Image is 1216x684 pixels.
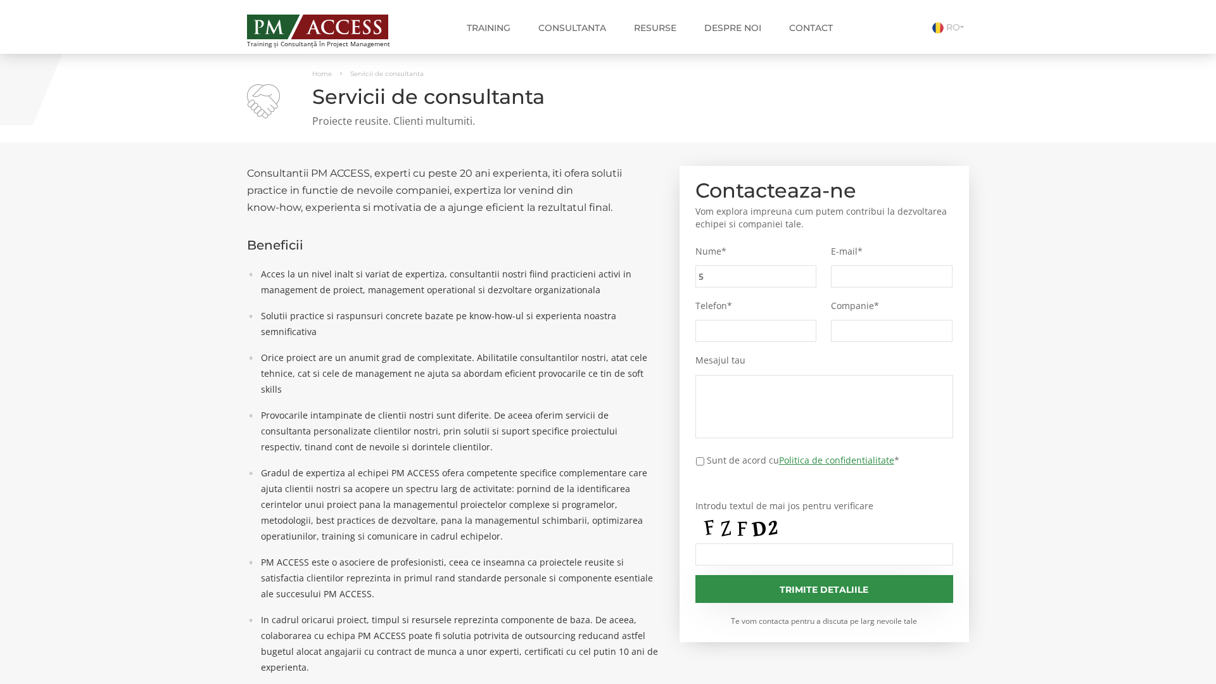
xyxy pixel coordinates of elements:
[831,246,953,257] label: E-mail
[255,350,661,397] li: Orice proiect are un anumit grad de complexitate. Abilitatile consultantilor nostri, atat cele te...
[247,11,414,47] a: Training și Consultanță în Project Management
[695,15,771,41] a: Despre noi
[695,616,954,626] small: Te vom contacta pentru a discuta pe larg nevoile tale
[695,355,954,366] label: Mesajul tau
[695,300,817,312] label: Telefon
[932,22,944,34] img: Romana
[695,500,954,512] label: Introdu textul de mai jos pentru verificare
[247,85,969,108] h1: Servicii de consultanta
[932,22,969,33] a: RO
[707,453,899,467] label: Sunt de acord cu *
[255,266,661,298] li: Acces la un nivel inalt si variat de expertiza, consultantii nostri fiind practicieni activi in m...
[255,308,661,339] li: Solutii practice si raspunsuri concrete bazate pe know-how-ul si experienta noastra semnificativa
[457,15,520,41] a: Training
[312,70,332,78] a: Home
[350,70,424,78] span: Servicii de consultanta
[831,300,953,312] label: Companie
[695,575,954,603] input: Trimite detaliile
[780,15,842,41] a: Contact
[529,15,616,41] a: Consultanta
[255,554,661,602] li: PM ACCESS este o asociere de profesionisti, ceea ce inseamna ca proiectele reusite si satisfactia...
[247,41,414,47] span: Training și Consultanță în Project Management
[624,15,686,41] a: Resurse
[247,15,388,39] img: PM ACCESS - Echipa traineri si consultanti certificati PMP: Narciss Popescu, Mihai Olaru, Monica ...
[247,84,280,118] img: Servicii de consultanta
[255,465,661,544] li: Gradul de expertiza al echipei PM ACCESS ofera competente specifice complementare care ajuta clie...
[247,165,661,216] h2: Consultantii PM ACCESS, experti cu peste 20 ani experienta, iti ofera solutii practice in functie...
[255,407,661,455] li: Provocarile intampinate de clientii nostri sunt diferite. De aceea oferim servicii de consultanta...
[695,246,817,257] label: Nume
[255,612,661,675] li: In cadrul oricarui proiect, timpul si resursele reprezinta componente de baza. De aceea, colabora...
[695,205,954,231] p: Vom explora impreuna cum putem contribui la dezvoltarea echipei si companiei tale.
[247,114,969,129] p: Proiecte reusite. Clienti multumiti.
[779,454,894,466] a: Politica de confidentialitate
[247,238,661,252] h3: Beneficii
[695,182,954,199] h2: Contacteaza-ne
